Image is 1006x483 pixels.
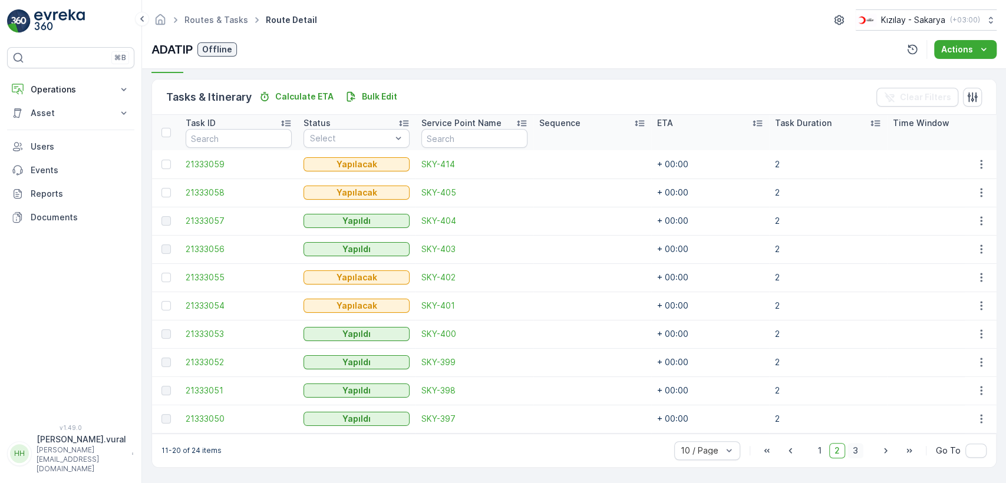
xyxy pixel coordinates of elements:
[161,446,222,455] p: 11-20 of 24 items
[651,376,769,405] td: + 00:00
[769,263,887,292] td: 2
[769,292,887,320] td: 2
[114,53,126,62] p: ⌘B
[342,356,371,368] p: Yapıldı
[31,84,111,95] p: Operations
[186,243,292,255] a: 21333056
[31,211,130,223] p: Documents
[184,15,248,25] a: Routes & Tasks
[421,356,527,368] a: SKY-399
[34,9,85,33] img: logo_light-DOdMpM7g.png
[186,215,292,227] a: 21333057
[161,301,171,310] div: Toggle Row Selected
[362,91,397,102] p: Bulk Edit
[651,292,769,320] td: + 00:00
[304,270,410,284] button: Yapılacak
[421,413,527,425] span: SKY-397
[7,135,134,158] a: Users
[337,272,377,283] p: Yapılacak
[769,320,887,348] td: 2
[769,207,887,235] td: 2
[775,117,832,129] p: Task Duration
[186,187,292,199] a: 21333058
[304,355,410,369] button: Yapıldı
[651,178,769,207] td: + 00:00
[304,117,331,129] p: Status
[161,273,171,282] div: Toggle Row Selected
[539,117,580,129] p: Sequence
[847,443,863,458] span: 3
[421,243,527,255] a: SKY-403
[7,206,134,229] a: Documents
[161,358,171,367] div: Toggle Row Selected
[876,88,958,107] button: Clear Filters
[31,164,130,176] p: Events
[186,272,292,283] a: 21333055
[651,207,769,235] td: + 00:00
[769,150,887,178] td: 2
[310,133,391,144] p: Select
[161,216,171,226] div: Toggle Row Selected
[10,444,29,463] div: HH
[342,385,371,396] p: Yapıldı
[421,272,527,283] a: SKY-402
[186,117,216,129] p: Task ID
[186,328,292,340] a: 21333053
[31,188,130,200] p: Reports
[304,412,410,426] button: Yapıldı
[161,414,171,424] div: Toggle Row Selected
[421,117,502,129] p: Service Point Name
[342,328,371,340] p: Yapıldı
[342,413,371,425] p: Yapıldı
[651,348,769,376] td: + 00:00
[186,356,292,368] span: 21333052
[161,329,171,339] div: Toggle Row Selected
[769,178,887,207] td: 2
[651,235,769,263] td: + 00:00
[342,243,371,255] p: Yapıldı
[186,158,292,170] a: 21333059
[950,15,980,25] p: ( +03:00 )
[202,44,232,55] p: Offline
[275,91,334,102] p: Calculate ETA
[186,300,292,312] a: 21333054
[421,129,527,148] input: Search
[341,90,402,104] button: Bulk Edit
[651,150,769,178] td: + 00:00
[337,158,377,170] p: Yapılacak
[651,405,769,433] td: + 00:00
[186,385,292,396] a: 21333051
[154,18,167,28] a: Homepage
[421,215,527,227] a: SKY-404
[7,424,134,431] span: v 1.49.0
[813,443,827,458] span: 1
[304,157,410,171] button: Yapılacak
[941,44,973,55] p: Actions
[421,187,527,199] a: SKY-405
[651,263,769,292] td: + 00:00
[304,186,410,200] button: Yapılacak
[186,413,292,425] a: 21333050
[769,235,887,263] td: 2
[7,434,134,474] button: HH[PERSON_NAME].vural[PERSON_NAME][EMAIL_ADDRESS][DOMAIN_NAME]
[881,14,945,26] p: Kızılay - Sakarya
[7,158,134,182] a: Events
[769,376,887,405] td: 2
[769,348,887,376] td: 2
[166,89,252,105] p: Tasks & Itinerary
[197,42,237,57] button: Offline
[421,328,527,340] a: SKY-400
[934,40,997,59] button: Actions
[421,158,527,170] a: SKY-414
[186,129,292,148] input: Search
[421,385,527,396] a: SKY-398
